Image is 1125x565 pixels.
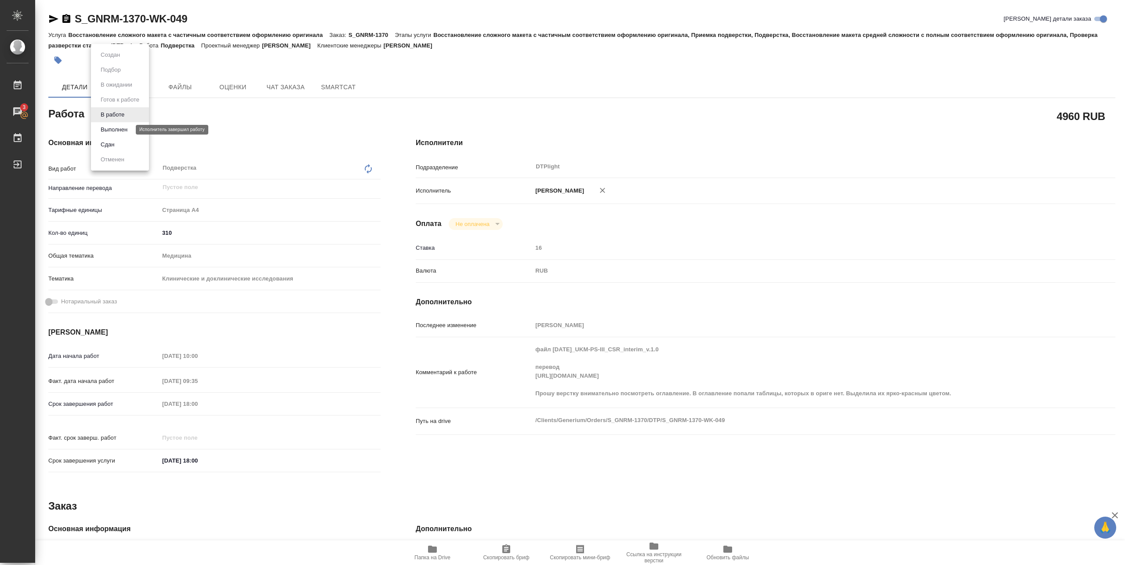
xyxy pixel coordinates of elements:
[98,125,130,135] button: Выполнен
[98,110,127,120] button: В работе
[98,140,117,149] button: Сдан
[98,50,123,60] button: Создан
[98,80,135,90] button: В ожидании
[98,155,127,164] button: Отменен
[98,65,123,75] button: Подбор
[98,95,142,105] button: Готов к работе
